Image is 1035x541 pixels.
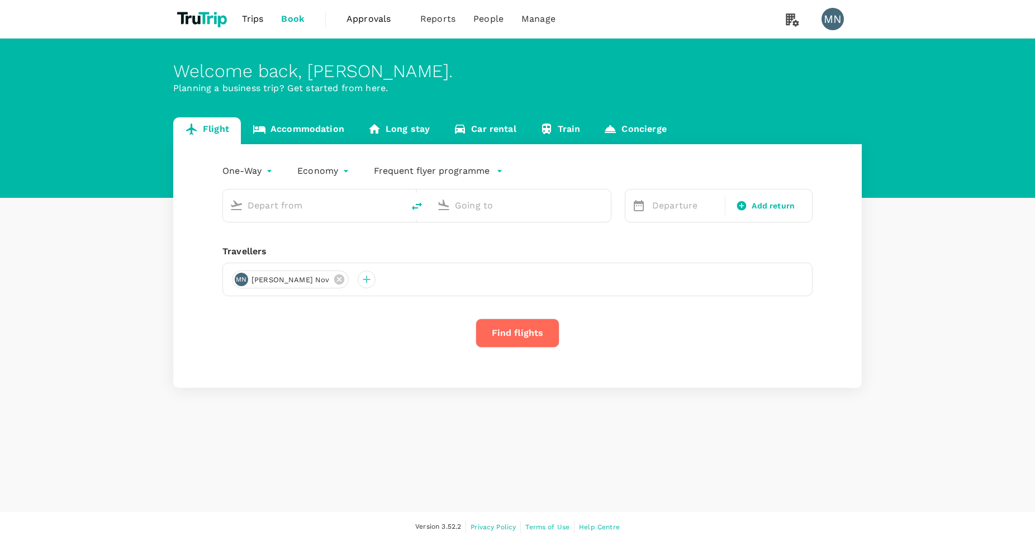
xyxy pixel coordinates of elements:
[592,117,678,144] a: Concierge
[752,200,795,212] span: Add return
[652,199,718,212] p: Departure
[579,523,620,531] span: Help Centre
[525,523,569,531] span: Terms of Use
[297,162,352,180] div: Economy
[528,117,592,144] a: Train
[173,82,862,95] p: Planning a business trip? Get started from here.
[396,204,398,206] button: Open
[346,12,402,26] span: Approvals
[455,197,587,214] input: Going to
[603,204,605,206] button: Open
[248,197,380,214] input: Depart from
[222,162,275,180] div: One-Way
[232,270,349,288] div: MN[PERSON_NAME] Nov
[471,523,516,531] span: Privacy Policy
[525,521,569,533] a: Terms of Use
[441,117,528,144] a: Car rental
[476,319,559,348] button: Find flights
[173,61,862,82] div: Welcome back , [PERSON_NAME] .
[242,12,264,26] span: Trips
[822,8,844,30] div: MN
[222,245,813,258] div: Travellers
[579,521,620,533] a: Help Centre
[235,273,248,286] div: MN
[356,117,441,144] a: Long stay
[374,164,490,178] p: Frequent flyer programme
[173,7,233,31] img: TruTrip logo
[245,274,336,286] span: [PERSON_NAME] Nov
[173,117,241,144] a: Flight
[281,12,305,26] span: Book
[241,117,356,144] a: Accommodation
[374,164,503,178] button: Frequent flyer programme
[415,521,461,533] span: Version 3.52.2
[403,193,430,220] button: delete
[521,12,556,26] span: Manage
[420,12,455,26] span: Reports
[471,521,516,533] a: Privacy Policy
[473,12,504,26] span: People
